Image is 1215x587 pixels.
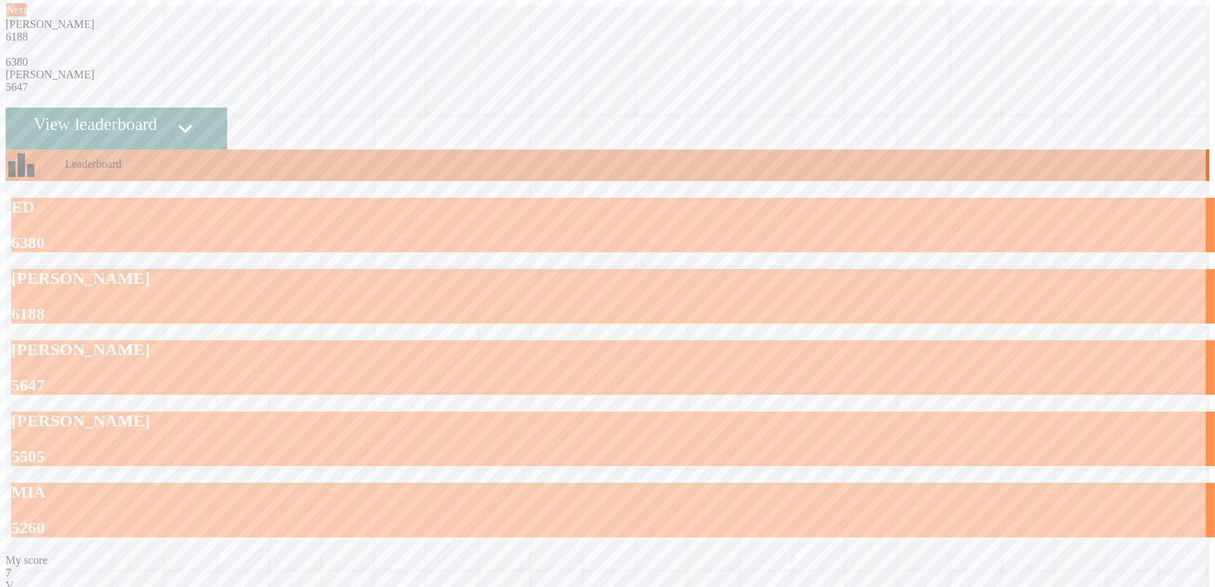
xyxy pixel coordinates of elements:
div: Leaderboard [6,150,1209,181]
div: 6188 [6,31,1209,43]
a: View leaderboard [6,108,227,150]
p: [PERSON_NAME] [11,269,1215,288]
p: 6188 [11,305,1215,324]
p: 5505 [11,447,1215,466]
div: 7 [6,567,1209,579]
p: 5260 [11,519,1215,537]
p: ED [11,198,1215,217]
p: [PERSON_NAME] [11,412,1215,430]
p: 5647 [11,376,1215,395]
p: [PERSON_NAME] [11,340,1215,359]
p: 6380 [11,233,1215,252]
div: My score [6,554,1209,567]
p: MIA [11,483,1215,502]
a: Next [6,3,27,17]
div: [PERSON_NAME] [6,18,1209,31]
